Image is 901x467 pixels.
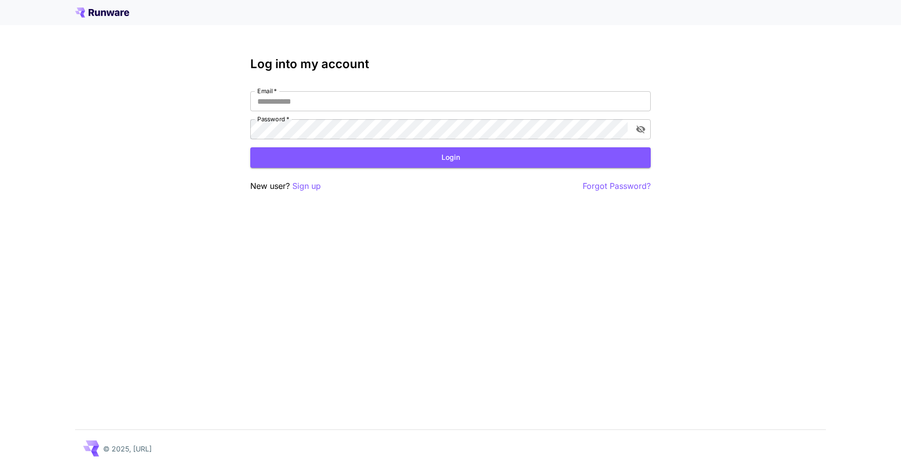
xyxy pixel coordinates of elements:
button: Sign up [292,180,321,192]
button: toggle password visibility [632,120,650,138]
p: © 2025, [URL] [103,443,152,454]
label: Email [257,87,277,95]
button: Login [250,147,651,168]
label: Password [257,115,289,123]
button: Forgot Password? [583,180,651,192]
h3: Log into my account [250,57,651,71]
p: New user? [250,180,321,192]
